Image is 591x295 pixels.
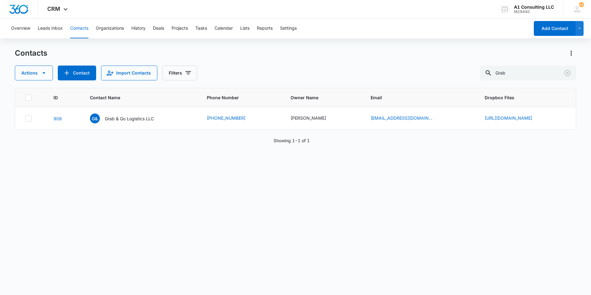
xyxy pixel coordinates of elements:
button: Actions [566,48,576,58]
p: Grab & Go Logistics LLC [105,115,154,122]
button: Reports [257,19,273,38]
span: Contact Name [90,94,183,101]
button: Leads Inbox [38,19,63,38]
button: Contacts [70,19,88,38]
button: Organizations [96,19,124,38]
span: Phone Number [207,94,276,101]
button: Actions [15,66,53,80]
div: Email - grab.go2025@gmail.com - Select to Edit Field [371,115,444,122]
div: notifications count [579,2,584,7]
button: Import Contacts [101,66,157,80]
div: Contact Name - Grab & Go Logistics LLC - Select to Edit Field [90,113,165,123]
span: ID [53,94,66,101]
span: Email [371,94,461,101]
button: Lists [240,19,249,38]
button: Filters [162,66,197,80]
button: Calendar [215,19,233,38]
button: Projects [172,19,188,38]
span: G& [90,113,100,123]
div: Owner Name - HUSSAM ALMEHYO - Select to Edit Field [291,115,337,122]
a: [EMAIL_ADDRESS][DOMAIN_NAME] [371,115,432,121]
a: Navigate to contact details page for Grab & Go Logistics LLC [53,116,62,121]
div: [PERSON_NAME] [291,115,326,121]
span: CRM [47,6,60,12]
div: Dropbox Files - https://www.dropbox.com/scl/fo/1vm7v8zswoxzyvb4xha2q/AHseokTH8R6oVKAEncneCZs?rlke... [485,115,543,122]
button: Add Contact [534,21,576,36]
a: [PHONE_NUMBER] [207,115,245,121]
button: Deals [153,19,164,38]
span: Dropbox Files [485,94,566,101]
div: account name [514,5,554,10]
div: Phone Number - (201) 673-3780 - Select to Edit Field [207,115,257,122]
input: Search Contacts [480,66,576,80]
div: account id [514,10,554,14]
span: 25 [579,2,584,7]
p: Showing 1-1 of 1 [274,137,310,144]
h1: Contacts [15,49,47,58]
a: [URL][DOMAIN_NAME] [485,115,532,121]
span: Owner Name [291,94,355,101]
button: History [131,19,146,38]
button: Tasks [195,19,207,38]
button: Add Contact [58,66,96,80]
button: Settings [280,19,297,38]
button: Clear [563,68,572,78]
button: Overview [11,19,30,38]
